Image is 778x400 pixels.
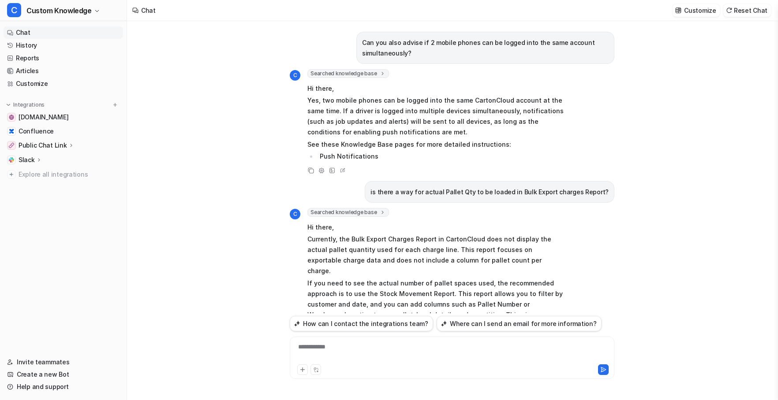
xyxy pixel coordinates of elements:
a: Invite teammates [4,356,123,368]
span: C [7,3,21,17]
p: Integrations [13,101,45,108]
a: Customize [4,78,123,90]
a: Articles [4,65,123,77]
p: Hi there, [307,222,565,233]
p: Yes, two mobile phones can be logged into the same CartonCloud account at the same time. If a dri... [307,95,565,137]
p: Customize [684,6,716,15]
span: Searched knowledge base [307,208,389,217]
a: Create a new Bot [4,368,123,381]
img: explore all integrations [7,170,16,179]
button: Customize [673,4,719,17]
a: Reports [4,52,123,64]
p: Public Chat Link [19,141,67,150]
span: Custom Knowledge [26,4,92,17]
button: Reset Chat [723,4,771,17]
img: Public Chat Link [9,143,14,148]
button: Where can I send an email for more information? [437,316,602,331]
p: Currently, the Bulk Export Charges Report in CartonCloud does not display the actual pallet quant... [307,234,565,276]
p: If you need to see the actual number of pallet spaces used, the recommended approach is to use th... [307,278,565,331]
a: Explore all integrations [4,168,123,181]
button: Integrations [4,100,47,109]
img: Slack [9,157,14,163]
button: How can I contact the integrations team? [290,316,433,331]
img: Confluence [9,129,14,134]
p: Can you also advise if 2 mobile phones can be logged into the same account simultaneously? [362,37,609,59]
span: [DOMAIN_NAME] [19,113,68,122]
p: Hi there, [307,83,565,94]
a: ConfluenceConfluence [4,125,123,137]
img: menu_add.svg [112,102,118,108]
a: Chat [4,26,123,39]
img: help.cartoncloud.com [9,115,14,120]
span: C [290,209,300,219]
span: Searched knowledge base [307,69,389,78]
p: is there a way for actual Pallet Qty to be loaded in Bulk Export charges Report? [370,187,609,197]
img: reset [726,7,732,14]
span: C [290,70,300,81]
a: Help and support [4,381,123,393]
a: History [4,39,123,52]
span: Explore all integrations [19,167,120,181]
a: help.cartoncloud.com[DOMAIN_NAME] [4,111,123,123]
li: Push Notifications [317,151,565,162]
div: Chat [141,6,156,15]
p: See these Knowledge Base pages for more detailed instructions: [307,139,565,150]
p: Slack [19,156,35,164]
img: customize [675,7,681,14]
img: expand menu [5,102,11,108]
span: Confluence [19,127,54,136]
